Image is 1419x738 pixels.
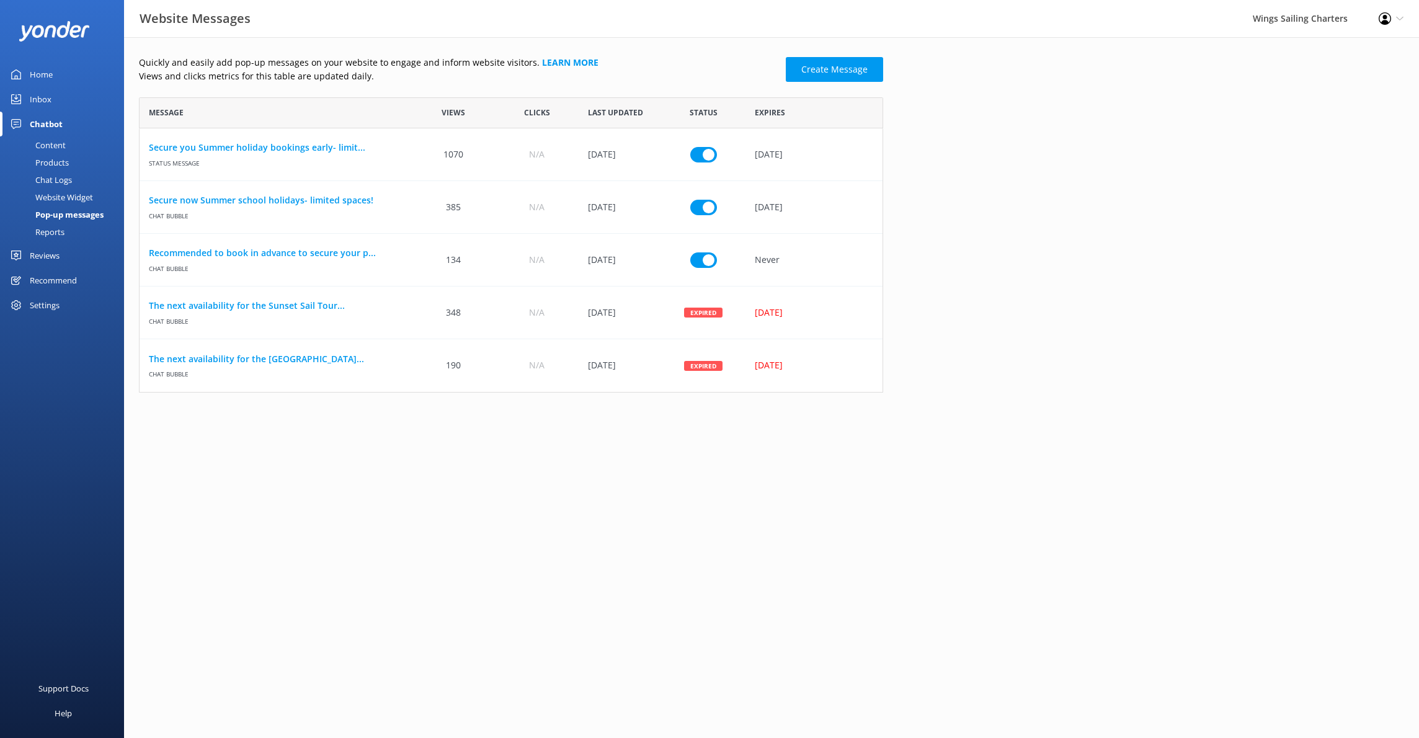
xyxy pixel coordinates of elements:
span: N/A [529,358,545,372]
span: Chat bubble [149,313,403,326]
div: 13 Oct 2025 [579,181,662,234]
div: row [139,339,883,392]
div: Help [55,701,72,726]
span: Views [442,107,465,118]
div: Never [745,234,883,287]
div: row [139,287,883,339]
div: [DATE] [745,128,883,181]
a: Pop-up messages [7,206,124,223]
span: Chat bubble [149,366,403,379]
div: Inbox [30,87,51,112]
div: 385 [412,181,495,234]
span: Expires [755,107,785,118]
div: 134 [412,234,495,287]
span: Status [690,107,718,118]
div: Pop-up messages [7,206,104,223]
span: N/A [529,148,545,161]
a: Create Message [786,57,883,82]
div: 19 Sep 2025 [579,234,662,287]
span: Chat bubble [149,207,403,220]
div: Home [30,62,53,87]
span: Status message [149,154,403,167]
div: Products [7,154,69,171]
h3: Website Messages [140,9,251,29]
div: Recommend [30,268,77,293]
span: N/A [529,306,545,319]
p: Quickly and easily add pop-up messages on your website to engage and inform website visitors. [139,56,778,69]
a: The next availability for the [GEOGRAPHIC_DATA]... [149,352,403,366]
div: Settings [30,293,60,318]
div: Support Docs [38,676,89,701]
a: Reports [7,223,124,241]
a: Products [7,154,124,171]
div: 190 [412,339,495,392]
span: Last updated [588,107,643,118]
div: row [139,128,883,181]
div: 13 Oct 2025 [579,128,662,181]
span: Chat bubble [149,260,403,273]
div: 1070 [412,128,495,181]
a: The next availability for the Sunset Sail Tour... [149,299,403,313]
div: row [139,234,883,287]
div: 348 [412,287,495,339]
div: row [139,181,883,234]
div: Website Widget [7,189,93,206]
a: Content [7,136,124,154]
div: [DATE] [745,181,883,234]
a: Recommended to book in advance to secure your p... [149,246,403,260]
div: 30 Sep 2025 [579,287,662,339]
div: Chat Logs [7,171,72,189]
div: Content [7,136,66,154]
div: Reviews [30,243,60,268]
img: yonder-white-logo.png [19,21,90,42]
a: Chat Logs [7,171,124,189]
span: Clicks [524,107,550,118]
div: Expired [684,360,723,370]
div: Expired [684,308,723,318]
div: Reports [7,223,64,241]
a: Website Widget [7,189,124,206]
a: Secure you Summer holiday bookings early- limit... [149,141,403,154]
a: Learn more [542,56,598,68]
div: grid [139,128,883,392]
div: 30 Sep 2025 [579,339,662,392]
span: N/A [529,200,545,214]
p: Views and clicks metrics for this table are updated daily. [139,69,778,83]
div: Chatbot [30,112,63,136]
span: N/A [529,253,545,267]
div: [DATE] [755,358,866,372]
a: Secure now Summer school holidays- limited spaces! [149,193,403,207]
div: [DATE] [755,306,866,319]
span: Message [149,107,184,118]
